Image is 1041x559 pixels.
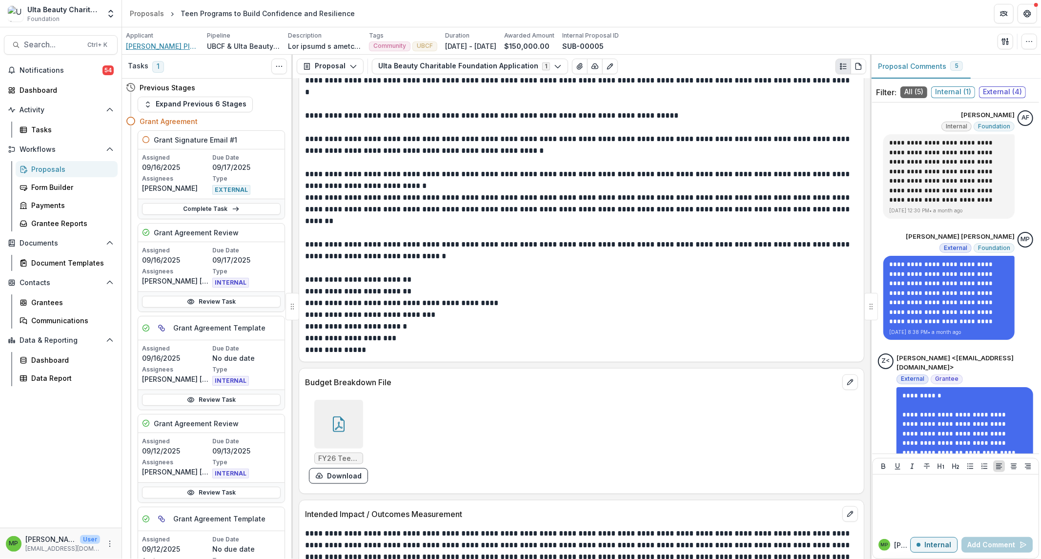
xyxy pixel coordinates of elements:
button: Proposal [297,59,364,74]
button: Italicize [906,460,918,472]
p: 09/17/2025 [212,255,281,265]
span: Community [373,42,406,49]
span: Foundation [978,245,1010,251]
p: [DATE] - [DATE] [445,41,496,51]
p: 09/12/2025 [142,446,210,456]
div: Allyson Fane [1021,115,1029,121]
p: $150,000.00 [504,41,550,51]
a: Proposals [16,161,118,177]
div: Ctrl + K [85,40,109,50]
span: 5 [955,62,959,69]
p: No due date [212,353,281,363]
p: 09/16/2025 [142,353,210,363]
p: [PERSON_NAME] [PERSON_NAME] [142,374,210,384]
button: Toggle View Cancelled Tasks [271,59,287,74]
p: Tags [369,31,384,40]
button: Align Right [1022,460,1034,472]
button: Bullet List [964,460,976,472]
p: 09/13/2025 [212,446,281,456]
p: [EMAIL_ADDRESS][DOMAIN_NAME] [25,544,100,553]
button: Heading 1 [935,460,947,472]
button: Bold [878,460,889,472]
button: Expand Previous 6 Stages [138,97,253,112]
p: UBCF & Ulta Beauty Grant Workflow [207,41,280,51]
button: Open entity switcher [104,4,118,23]
button: Open Documents [4,235,118,251]
img: Ulta Beauty Charitable Foundation [8,6,23,21]
button: Open Workflows [4,142,118,157]
a: Payments [16,197,118,213]
button: edit [842,374,858,390]
p: [PERSON_NAME] [142,183,210,193]
p: [PERSON_NAME] [961,110,1015,120]
div: Dashboard [20,85,110,95]
span: External [901,375,924,382]
a: Dashboard [4,82,118,98]
button: download-form-response [309,468,368,484]
a: Form Builder [16,179,118,195]
p: Assigned [142,344,210,353]
p: 09/12/2025 [142,544,210,554]
p: Assigned [142,437,210,446]
p: Lor ipsumd s ametcon, adi Elits Doeiusmodte inc utlabor etdolo magnaali enimadm ven quisno ex ull... [288,41,361,51]
p: [DATE] 8:38 PM • a month ago [889,329,1009,336]
a: Review Task [142,394,281,406]
span: External [944,245,967,251]
button: Ulta Beauty Charitable Foundation Application1 [372,59,568,74]
span: INTERNAL [212,376,249,386]
div: FY26 Teen Programs Budget - revised.pdfdownload-form-response [309,400,368,484]
p: [PERSON_NAME] [PERSON_NAME] [142,276,210,286]
p: Assigned [142,153,210,162]
p: [PERSON_NAME] [PERSON_NAME] [142,467,210,477]
button: Partners [994,4,1014,23]
span: Search... [24,40,82,49]
span: Activity [20,106,102,114]
p: Duration [445,31,469,40]
p: 09/16/2025 [142,255,210,265]
button: Underline [892,460,903,472]
p: Type [212,267,281,276]
p: Assignees [142,458,210,467]
button: Get Help [1018,4,1037,23]
a: Dashboard [16,352,118,368]
span: Workflows [20,145,102,154]
p: 09/17/2025 [212,162,281,172]
p: Assigned [142,535,210,544]
div: Grantees [31,297,110,308]
span: External ( 4 ) [979,86,1026,98]
span: 1 [152,61,164,73]
button: Proposal Comments [870,55,971,79]
div: Dashboard [31,355,110,365]
div: Marisch Perera [9,540,19,547]
div: Proposals [130,8,164,19]
div: Payments [31,200,110,210]
span: Contacts [20,279,102,287]
button: Plaintext view [836,59,851,74]
p: Due Date [212,535,281,544]
p: Internal [924,541,951,549]
p: Assignees [142,174,210,183]
button: Open Data & Reporting [4,332,118,348]
span: EXTERNAL [212,185,250,195]
p: 09/16/2025 [142,162,210,172]
button: PDF view [851,59,866,74]
h5: Grant Agreement Template [173,323,265,333]
p: [PERSON_NAME] [PERSON_NAME] [906,232,1015,242]
button: Open Activity [4,102,118,118]
button: Edit as form [602,59,618,74]
p: [PERSON_NAME] [PERSON_NAME] [25,534,76,544]
div: Teen Programs to Build Confidence and Resilience [181,8,355,19]
span: Internal [946,123,967,130]
div: Data Report [31,373,110,383]
span: Data & Reporting [20,336,102,345]
h5: Grant Agreement Review [154,228,239,238]
a: Communications [16,312,118,329]
button: Heading 2 [950,460,961,472]
a: Grantee Reports [16,215,118,231]
p: Due Date [212,246,281,255]
p: Due Date [212,153,281,162]
p: Due Date [212,437,281,446]
p: Internal Proposal ID [562,31,619,40]
h4: Previous Stages [140,83,195,93]
div: Grantee Reports [31,218,110,228]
